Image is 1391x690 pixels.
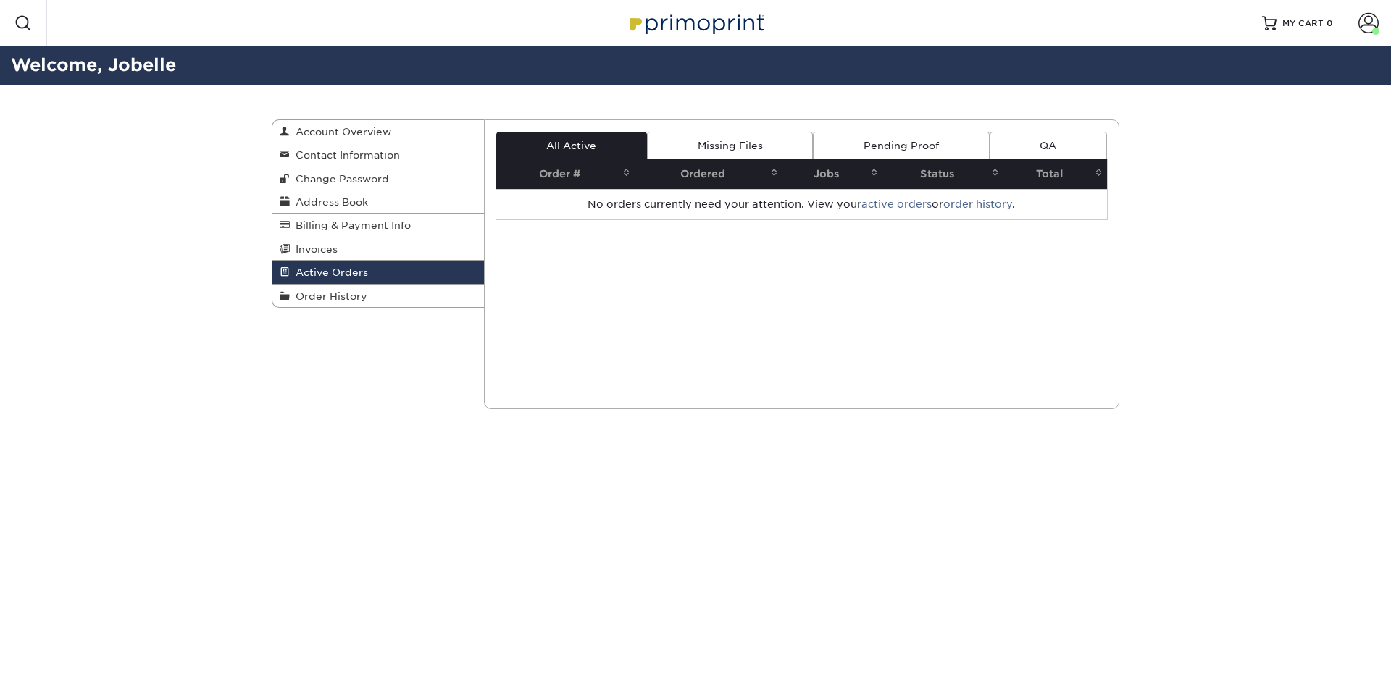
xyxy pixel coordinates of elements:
a: Invoices [272,237,484,261]
a: All Active [496,132,647,159]
th: Jobs [782,159,882,189]
span: Change Password [290,173,389,185]
a: active orders [861,198,932,210]
a: Active Orders [272,261,484,284]
img: Primoprint [623,7,768,38]
a: order history [943,198,1012,210]
a: Order History [272,285,484,307]
span: Order History [290,290,367,302]
span: Contact Information [290,149,400,161]
td: No orders currently need your attention. View your or . [496,189,1108,219]
a: Missing Files [647,132,813,159]
span: Billing & Payment Info [290,219,411,231]
th: Ordered [635,159,782,189]
a: Contact Information [272,143,484,167]
a: Address Book [272,190,484,214]
a: Change Password [272,167,484,190]
span: Account Overview [290,126,391,138]
span: Address Book [290,196,368,208]
a: Pending Proof [813,132,989,159]
th: Order # [496,159,635,189]
a: Account Overview [272,120,484,143]
th: Total [1003,159,1107,189]
th: Status [882,159,1003,189]
span: Active Orders [290,266,368,278]
span: Invoices [290,243,338,255]
span: MY CART [1282,17,1324,30]
a: QA [990,132,1107,159]
span: 0 [1327,18,1333,28]
a: Billing & Payment Info [272,214,484,237]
